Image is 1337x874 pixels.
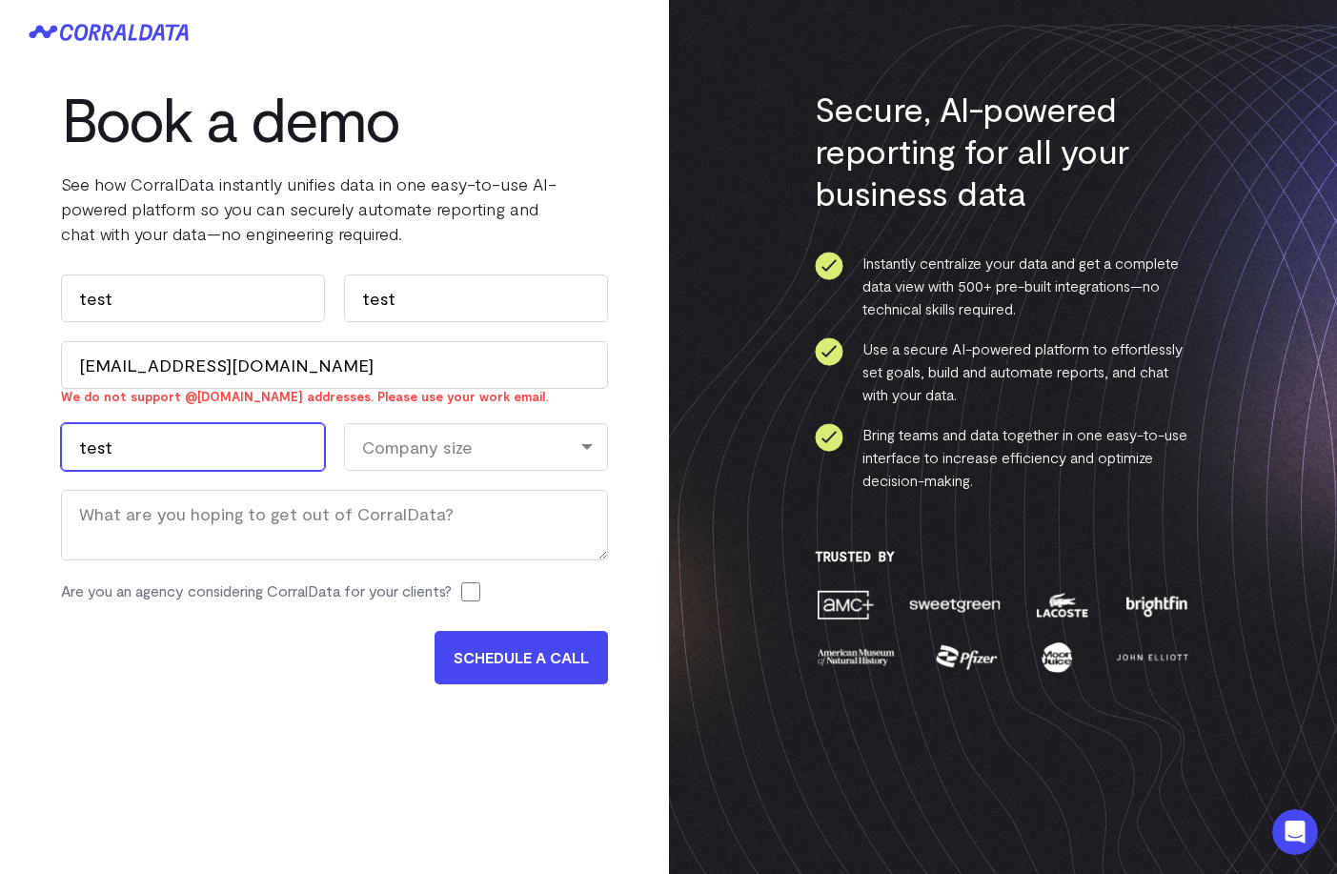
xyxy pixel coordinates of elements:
label: Are you an agency considering CorralData for your clients? [61,579,452,602]
li: Bring teams and data together in one easy-to-use interface to increase efficiency and optimize de... [815,423,1191,492]
h3: Secure, AI-powered reporting for all your business data [815,88,1191,213]
div: We do not support @[DOMAIN_NAME] addresses. Please use your work email. [61,389,608,404]
li: Use a secure AI-powered platform to effortlessly set goals, build and automate reports, and chat ... [815,337,1191,406]
input: Work email [61,341,608,389]
h1: Book a demo [61,84,608,152]
input: First name [61,274,325,322]
input: Last name [344,274,608,322]
iframe: Intercom live chat [1272,809,1318,855]
h3: Trusted By [815,549,1191,564]
input: SCHEDULE A CALL [435,631,608,684]
li: Instantly centralize your data and get a complete data view with 500+ pre-built integrations—no t... [815,252,1191,320]
p: See how CorralData instantly unifies data in one easy-to-use AI-powered platform so you can secur... [61,172,608,246]
input: Company name [61,423,325,471]
div: Company size [344,423,608,471]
